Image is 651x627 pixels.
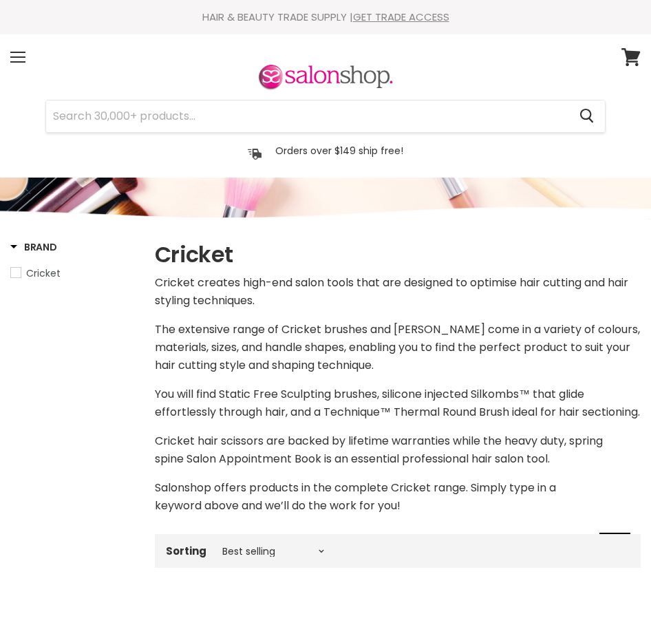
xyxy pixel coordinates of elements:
button: Search [568,100,605,132]
p: Cricket creates high-end salon tools that are designed to optimise hair cutting and hair styling ... [155,274,641,310]
form: Product [45,100,606,133]
a: Cricket [10,266,138,281]
h3: Brand [10,240,57,254]
p: Orders over $149 ship free! [275,145,403,157]
p: The extensive range of Cricket brushes and [PERSON_NAME] come in a variety of colours, materials,... [155,321,641,374]
a: GET TRADE ACCESS [353,10,449,24]
span: Cricket [26,266,61,280]
input: Search [46,100,568,132]
h1: Cricket [155,240,641,269]
p: You will find Static Free Sculpting brushes, silicone injected Silkombs™ that glide effortlessly ... [155,385,641,421]
label: Sorting [166,545,206,557]
p: Salonshop offers products in the complete Cricket range. Simply type in a keyword above and we’ll... [155,479,641,515]
p: Cricket hair scissors are backed by lifetime warranties while the heavy duty, spring spine Salon ... [155,432,641,468]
